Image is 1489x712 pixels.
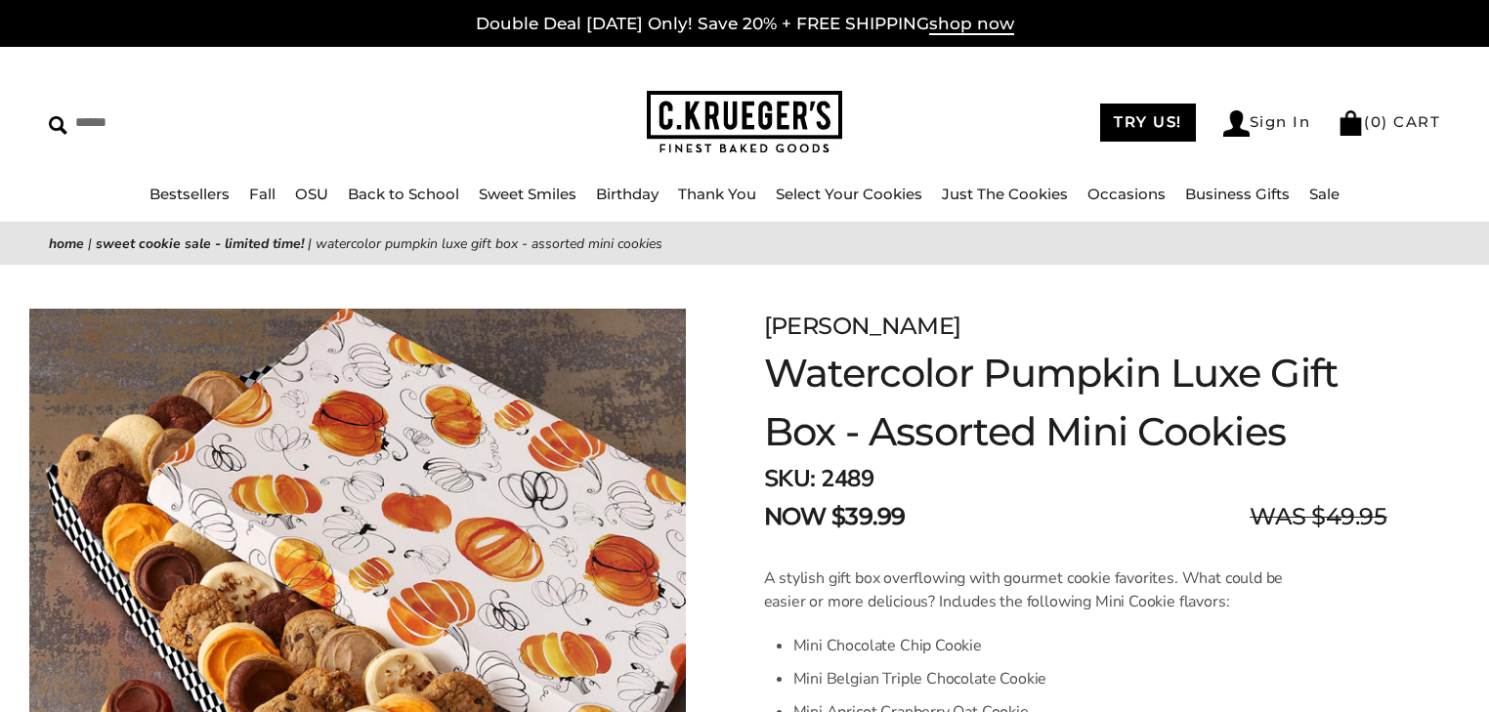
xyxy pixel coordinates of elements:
a: Sign In [1223,110,1311,137]
a: Select Your Cookies [776,185,922,203]
a: Birthday [596,185,659,203]
img: C.KRUEGER'S [647,91,842,154]
span: Watercolor Pumpkin Luxe Gift Box - Assorted Mini Cookies [316,234,662,253]
div: [PERSON_NAME] [764,309,1387,344]
li: Mini Chocolate Chip Cookie [793,629,1298,662]
span: | [308,234,312,253]
span: 2489 [821,463,873,494]
a: Back to School [348,185,459,203]
img: Account [1223,110,1250,137]
img: Bag [1338,110,1364,136]
p: A stylish gift box overflowing with gourmet cookie favorites. What could be easier or more delici... [764,566,1298,613]
a: Double Deal [DATE] Only! Save 20% + FREE SHIPPINGshop now [476,14,1014,35]
a: Business Gifts [1185,185,1290,203]
input: Search [49,107,379,138]
a: TRY US! [1100,104,1196,142]
span: 0 [1371,112,1383,131]
span: NOW $39.99 [764,499,906,534]
a: Sweet Smiles [479,185,576,203]
a: (0) CART [1338,112,1440,131]
a: Sale [1309,185,1340,203]
span: | [88,234,92,253]
a: OSU [295,185,328,203]
a: Sweet Cookie Sale - Limited Time! [96,234,304,253]
img: Search [49,116,67,135]
li: Mini Belgian Triple Chocolate Cookie [793,662,1298,695]
a: Home [49,234,84,253]
a: Bestsellers [149,185,230,203]
span: shop now [929,14,1014,35]
a: Just The Cookies [942,185,1068,203]
nav: breadcrumbs [49,232,1440,255]
a: Occasions [1087,185,1166,203]
a: Thank You [678,185,756,203]
a: Fall [249,185,276,203]
strong: SKU: [764,463,816,494]
h1: Watercolor Pumpkin Luxe Gift Box - Assorted Mini Cookies [764,344,1387,461]
span: WAS $49.95 [1250,499,1386,534]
